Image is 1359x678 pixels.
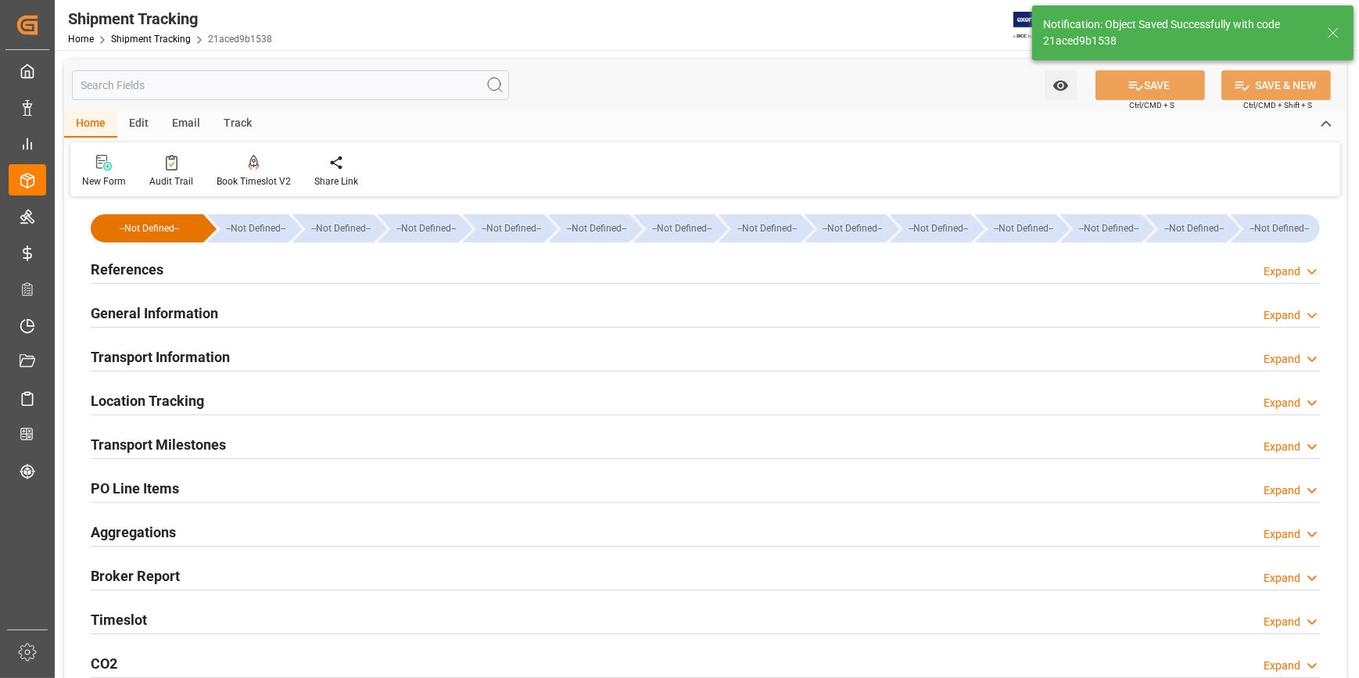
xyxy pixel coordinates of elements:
div: --Not Defined-- [890,214,971,242]
div: Track [212,111,264,138]
div: --Not Defined-- [564,214,629,242]
h2: Timeslot [91,609,147,630]
div: --Not Defined-- [463,214,544,242]
div: --Not Defined-- [1246,214,1312,242]
div: --Not Defined-- [975,214,1056,242]
div: Home [64,111,117,138]
div: --Not Defined-- [1231,214,1320,242]
button: SAVE [1095,70,1205,100]
div: --Not Defined-- [1146,214,1227,242]
div: --Not Defined-- [905,214,971,242]
button: open menu [1045,70,1077,100]
h2: Broker Report [91,565,180,587]
h2: References [91,259,163,280]
div: --Not Defined-- [308,214,374,242]
div: Expand [1264,614,1300,630]
input: Search Fields [72,70,509,100]
h2: Location Tracking [91,390,204,411]
div: Expand [1264,264,1300,280]
div: --Not Defined-- [1060,214,1142,242]
div: --Not Defined-- [719,214,800,242]
div: Expand [1264,395,1300,411]
div: Notification: Object Saved Successfully with code 21aced9b1538 [1043,16,1312,49]
div: Audit Trail [149,174,193,188]
div: --Not Defined-- [1076,214,1142,242]
div: --Not Defined-- [991,214,1056,242]
h2: General Information [91,303,218,324]
div: Share Link [314,174,358,188]
div: --Not Defined-- [378,214,459,242]
div: Edit [117,111,160,138]
div: --Not Defined-- [1161,214,1227,242]
div: Expand [1264,482,1300,499]
div: Book Timeslot V2 [217,174,291,188]
div: Shipment Tracking [68,7,272,30]
h2: PO Line Items [91,478,179,499]
div: --Not Defined-- [805,214,886,242]
div: New Form [82,174,126,188]
a: Home [68,34,94,45]
div: --Not Defined-- [548,214,629,242]
div: --Not Defined-- [223,214,289,242]
div: --Not Defined-- [820,214,886,242]
div: Expand [1264,439,1300,455]
h2: Transport Milestones [91,434,226,455]
div: --Not Defined-- [734,214,800,242]
div: Expand [1264,526,1300,543]
div: Expand [1264,351,1300,368]
span: Ctrl/CMD + Shift + S [1243,99,1312,111]
div: --Not Defined-- [479,214,544,242]
div: Expand [1264,307,1300,324]
a: Shipment Tracking [111,34,191,45]
h2: Transport Information [91,346,230,368]
div: --Not Defined-- [106,214,192,242]
img: Exertis%20JAM%20-%20Email%20Logo.jpg_1722504956.jpg [1013,12,1067,39]
div: Expand [1264,658,1300,674]
div: --Not Defined-- [633,214,715,242]
h2: Aggregations [91,522,176,543]
button: SAVE & NEW [1221,70,1331,100]
span: Ctrl/CMD + S [1129,99,1174,111]
div: --Not Defined-- [292,214,374,242]
div: --Not Defined-- [207,214,289,242]
h2: CO2 [91,653,117,674]
div: --Not Defined-- [393,214,459,242]
div: --Not Defined-- [91,214,203,242]
div: Email [160,111,212,138]
div: Expand [1264,570,1300,587]
div: --Not Defined-- [649,214,715,242]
